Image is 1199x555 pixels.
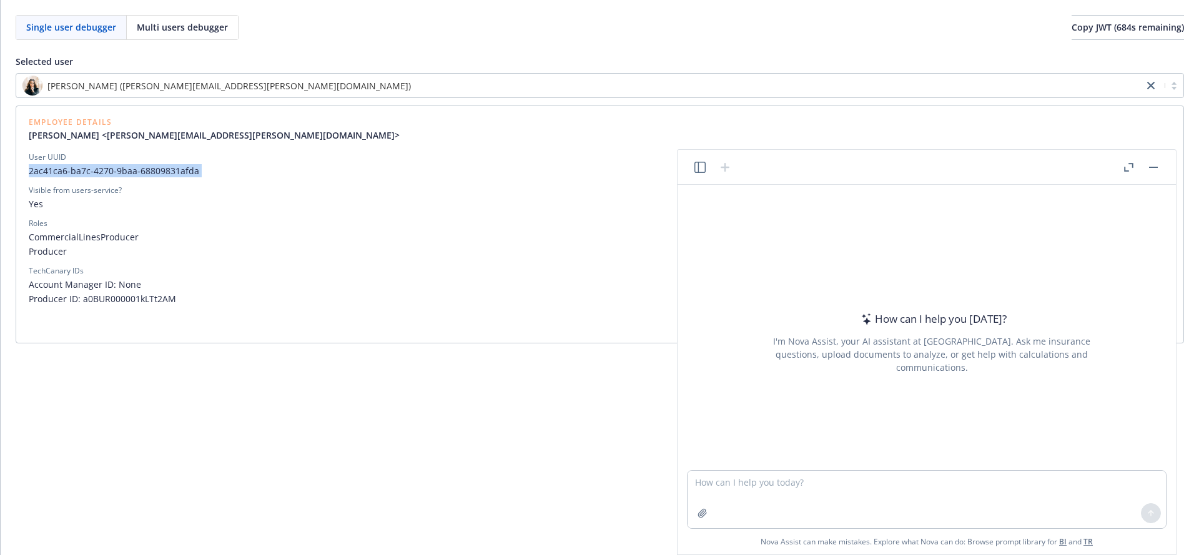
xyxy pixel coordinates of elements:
span: Account Manager ID: None [29,278,1171,291]
span: Single user debugger [26,21,116,34]
a: TR [1083,536,1093,547]
div: How can I help you [DATE]? [857,311,1007,327]
div: Visible from users-service? [29,185,122,196]
img: photo [22,76,42,96]
span: Nova Assist can make mistakes. Explore what Nova can do: Browse prompt library for and [761,529,1093,554]
span: Producer ID: a0BUR000001kLTt2AM [29,292,1171,305]
span: 2ac41ca6-ba7c-4270-9baa-68809831afda [29,164,1171,177]
a: [PERSON_NAME] <[PERSON_NAME][EMAIL_ADDRESS][PERSON_NAME][DOMAIN_NAME]> [29,129,410,142]
span: Multi users debugger [137,21,228,34]
button: Copy JWT (684s remaining) [1072,15,1184,40]
a: close [1143,78,1158,93]
span: Producer [29,245,1171,258]
span: Yes [29,197,1171,210]
span: Selected user [16,56,73,67]
span: Copy JWT ( 684 s remaining) [1072,21,1184,33]
span: photo[PERSON_NAME] ([PERSON_NAME][EMAIL_ADDRESS][PERSON_NAME][DOMAIN_NAME]) [22,76,1137,96]
span: [PERSON_NAME] ([PERSON_NAME][EMAIL_ADDRESS][PERSON_NAME][DOMAIN_NAME]) [47,79,411,92]
div: I'm Nova Assist, your AI assistant at [GEOGRAPHIC_DATA]. Ask me insurance questions, upload docum... [756,335,1107,374]
span: CommercialLinesProducer [29,230,1171,243]
div: User UUID [29,152,66,163]
div: TechCanary IDs [29,265,84,277]
a: BI [1059,536,1067,547]
span: Employee Details [29,119,410,126]
div: Roles [29,218,47,229]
